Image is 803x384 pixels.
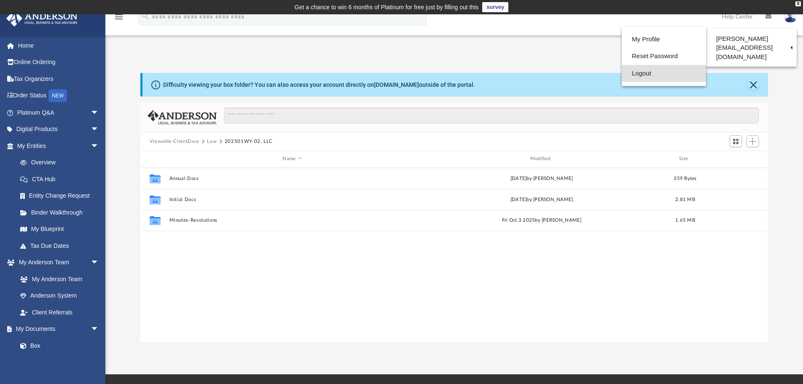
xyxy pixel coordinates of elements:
button: 202501WY-02, LLC [225,138,273,145]
div: NEW [48,89,67,102]
span: 2.81 MB [675,197,695,201]
button: Add [747,135,759,147]
button: Initial Docs [169,197,415,202]
i: menu [114,12,124,22]
a: Client Referrals [12,304,107,321]
a: Binder Walkthrough [12,204,112,221]
span: arrow_drop_down [91,321,107,338]
a: survey [482,2,508,12]
a: [DOMAIN_NAME] [374,81,419,88]
span: arrow_drop_down [91,121,107,138]
a: Reset Password [622,48,706,65]
input: Search files and folders [224,107,759,124]
a: My Blueprint [12,221,107,238]
span: arrow_drop_down [91,104,107,121]
a: Digital Productsarrow_drop_down [6,121,112,138]
a: [PERSON_NAME][EMAIL_ADDRESS][DOMAIN_NAME] [706,31,797,64]
a: Order StatusNEW [6,87,112,105]
i: search [141,11,150,21]
div: grid [140,168,768,342]
button: Law [207,138,217,145]
a: Platinum Q&Aarrow_drop_down [6,104,112,121]
div: Size [668,155,702,163]
button: Switch to Grid View [730,135,742,147]
a: My Anderson Teamarrow_drop_down [6,254,107,271]
a: My Entitiesarrow_drop_down [6,137,112,154]
span: 359 Bytes [674,176,696,180]
a: Box [12,337,103,354]
div: id [144,155,165,163]
button: Viewable-ClientDocs [150,138,199,145]
button: Minutes-Resolutions [169,218,415,223]
div: Name [169,155,415,163]
a: Anderson System [12,287,107,304]
span: arrow_drop_down [91,254,107,271]
button: Close [747,79,759,91]
a: Logout [622,65,706,82]
div: id [706,155,765,163]
a: My Profile [622,31,706,48]
a: Online Ordering [6,54,112,71]
button: Annual Docs [169,176,415,181]
span: arrow_drop_down [91,137,107,155]
a: My Anderson Team [12,271,103,287]
div: [DATE] by [PERSON_NAME] [419,196,664,203]
a: Tax Due Dates [12,237,112,254]
a: Entity Change Request [12,188,112,204]
div: [DATE] by [PERSON_NAME] [419,175,664,182]
a: My Documentsarrow_drop_down [6,321,107,338]
div: Modified [419,155,665,163]
div: Difficulty viewing your box folder? You can also access your account directly on outside of the p... [163,81,475,89]
img: Anderson Advisors Platinum Portal [4,10,80,27]
span: 1.65 MB [675,218,695,223]
a: menu [114,16,124,22]
a: Home [6,37,112,54]
a: Overview [12,154,112,171]
div: close [795,1,801,6]
div: Fri Oct 3 2025 by [PERSON_NAME] [419,217,664,224]
div: Get a chance to win 6 months of Platinum for free just by filling out this [295,2,479,12]
a: Tax Organizers [6,70,112,87]
img: User Pic [784,11,797,23]
a: CTA Hub [12,171,112,188]
a: Meeting Minutes [12,354,107,371]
